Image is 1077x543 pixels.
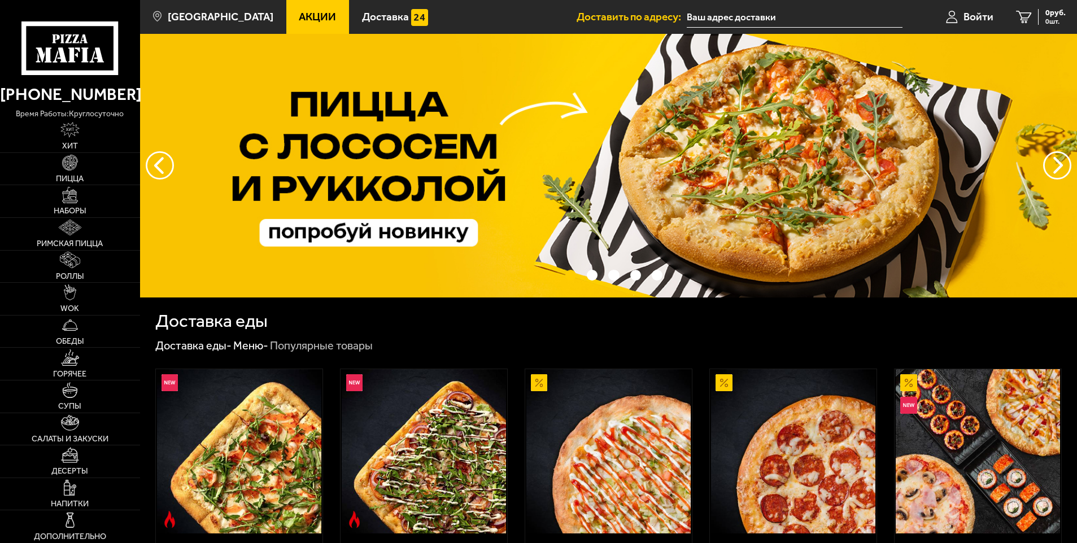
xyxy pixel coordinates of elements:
[346,511,363,528] img: Острое блюдо
[411,9,428,26] img: 15daf4d41897b9f0e9f617042186c801.svg
[156,369,322,533] a: НовинкаОстрое блюдоРимская с креветками
[900,397,917,414] img: Новинка
[60,305,79,313] span: WOK
[62,142,78,150] span: Хит
[587,270,598,281] button: точки переключения
[54,207,86,215] span: Наборы
[900,374,917,391] img: Акционный
[711,369,875,533] img: Пепперони 25 см (толстое с сыром)
[233,339,268,352] a: Меню-
[896,369,1060,533] img: Всё включено
[652,270,662,281] button: точки переключения
[157,369,321,533] img: Римская с креветками
[1045,9,1066,17] span: 0 руб.
[162,374,178,391] img: Новинка
[146,151,174,179] button: следующий
[1045,18,1066,25] span: 0 шт.
[565,270,576,281] button: точки переключения
[710,369,877,533] a: АкционныйПепперони 25 см (толстое с сыром)
[346,374,363,391] img: Новинка
[168,11,273,22] span: [GEOGRAPHIC_DATA]
[608,270,619,281] button: точки переключения
[963,11,993,22] span: Войти
[270,339,373,353] div: Популярные товары
[58,402,81,410] span: Супы
[630,270,641,281] button: точки переключения
[341,369,507,533] a: НовинкаОстрое блюдоРимская с мясным ассорти
[155,339,232,352] a: Доставка еды-
[56,175,84,183] span: Пицца
[526,369,691,533] img: Аль-Шам 25 см (тонкое тесто)
[32,435,108,443] span: Салаты и закуски
[895,369,1061,533] a: АкционныйНовинкаВсё включено
[531,374,548,391] img: Акционный
[162,511,178,528] img: Острое блюдо
[716,374,732,391] img: Акционный
[56,273,84,281] span: Роллы
[362,11,409,22] span: Доставка
[525,369,692,533] a: АкционныйАль-Шам 25 см (тонкое тесто)
[155,312,268,330] h1: Доставка еды
[299,11,336,22] span: Акции
[37,240,103,248] span: Римская пицца
[687,7,902,28] input: Ваш адрес доставки
[1043,151,1071,179] button: предыдущий
[342,369,506,533] img: Римская с мясным ассорти
[51,500,89,508] span: Напитки
[34,533,106,541] span: Дополнительно
[51,467,88,475] span: Десерты
[577,11,687,22] span: Доставить по адресу:
[56,338,84,345] span: Обеды
[53,370,86,378] span: Горячее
